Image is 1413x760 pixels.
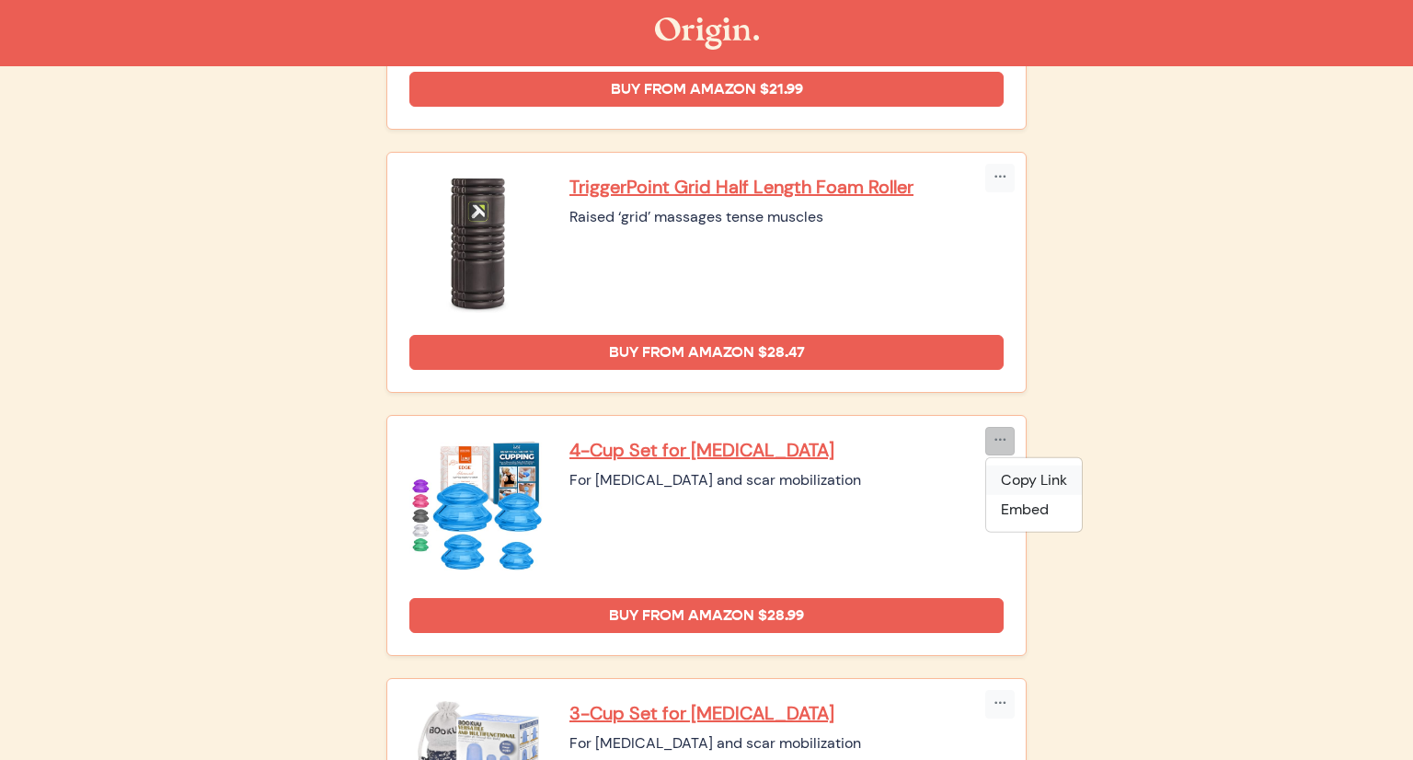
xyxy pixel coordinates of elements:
[569,701,1004,725] a: 3-Cup Set for [MEDICAL_DATA]
[409,438,547,576] img: 4-Cup Set for Cupping Therapy
[409,72,1004,107] a: Buy from Amazon $21.99
[569,175,1004,199] a: TriggerPoint Grid Half Length Foam Roller
[409,598,1004,633] a: Buy from Amazon $28.99
[986,494,1082,524] li: Embed
[569,206,1004,228] div: Raised ‘grid’ massages tense muscles
[409,175,547,313] img: TriggerPoint Grid Half Length Foam Roller
[569,732,1004,754] div: For [MEDICAL_DATA] and scar mobilization
[655,17,759,50] img: The Origin Shop
[409,335,1004,370] a: Buy from Amazon $28.47
[569,438,1004,462] a: 4-Cup Set for [MEDICAL_DATA]
[986,465,1082,494] li: Copy Link
[569,469,1004,491] div: For [MEDICAL_DATA] and scar mobilization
